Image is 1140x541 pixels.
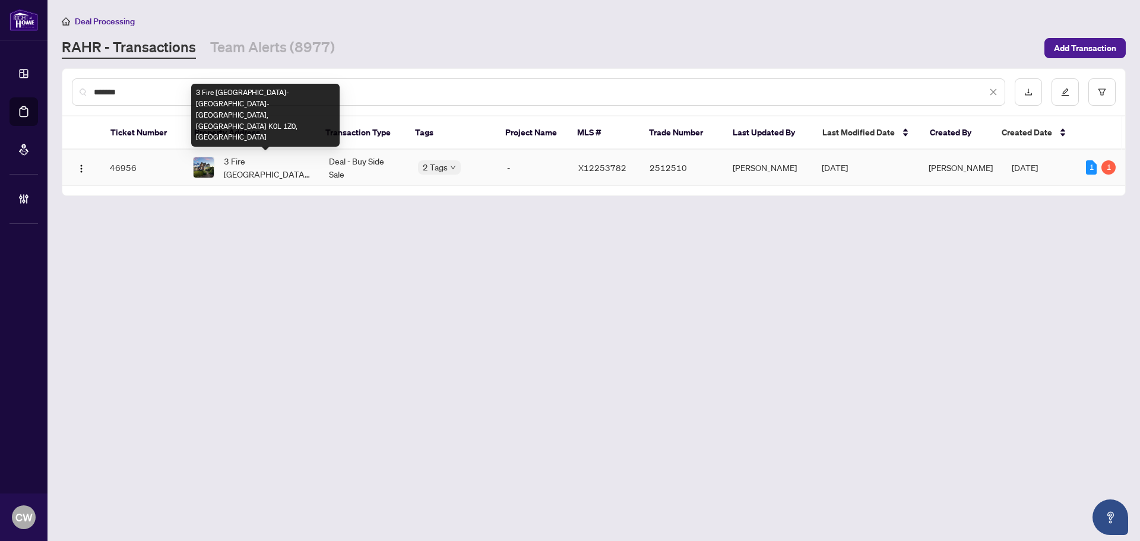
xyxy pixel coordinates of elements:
th: Trade Number [639,116,723,150]
td: 46956 [100,150,183,186]
span: home [62,17,70,26]
a: RAHR - Transactions [62,37,196,59]
th: Property Address [185,116,316,150]
span: Created Date [1002,126,1052,139]
span: edit [1061,88,1069,96]
th: Ticket Number [101,116,185,150]
th: Last Updated By [723,116,813,150]
th: MLS # [568,116,639,150]
th: Created By [920,116,992,150]
button: download [1015,78,1042,106]
div: 1 [1086,160,1097,175]
span: [DATE] [1012,162,1038,173]
div: 1 [1101,160,1116,175]
img: Logo [77,164,86,173]
td: Deal - Buy Side Sale [319,150,408,186]
button: Open asap [1092,499,1128,535]
span: X12253782 [578,162,626,173]
span: Add Transaction [1054,39,1116,58]
span: 3 Fire [GEOGRAPHIC_DATA]-[GEOGRAPHIC_DATA]-[GEOGRAPHIC_DATA], [GEOGRAPHIC_DATA] K0L 1Z0, [GEOGRAP... [224,154,310,181]
img: thumbnail-img [194,157,214,178]
span: download [1024,88,1033,96]
a: Team Alerts (8977) [210,37,335,59]
button: filter [1088,78,1116,106]
td: [PERSON_NAME] [723,150,812,186]
span: [DATE] [822,162,848,173]
th: Last Modified Date [813,116,920,150]
span: Last Modified Date [822,126,895,139]
button: edit [1052,78,1079,106]
span: 2 Tags [423,160,448,174]
span: filter [1098,88,1106,96]
th: Created Date [992,116,1076,150]
th: Transaction Type [316,116,406,150]
span: [PERSON_NAME] [929,162,993,173]
span: down [450,164,456,170]
button: Add Transaction [1044,38,1126,58]
td: - [498,150,569,186]
span: Deal Processing [75,16,135,27]
td: 2512510 [640,150,723,186]
th: Tags [406,116,495,150]
img: logo [9,9,38,31]
th: Project Name [496,116,568,150]
span: close [989,88,997,96]
div: 3 Fire [GEOGRAPHIC_DATA]-[GEOGRAPHIC_DATA]-[GEOGRAPHIC_DATA], [GEOGRAPHIC_DATA] K0L 1Z0, [GEOGRAP... [191,84,340,147]
button: Logo [72,158,91,177]
span: CW [15,509,33,526]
